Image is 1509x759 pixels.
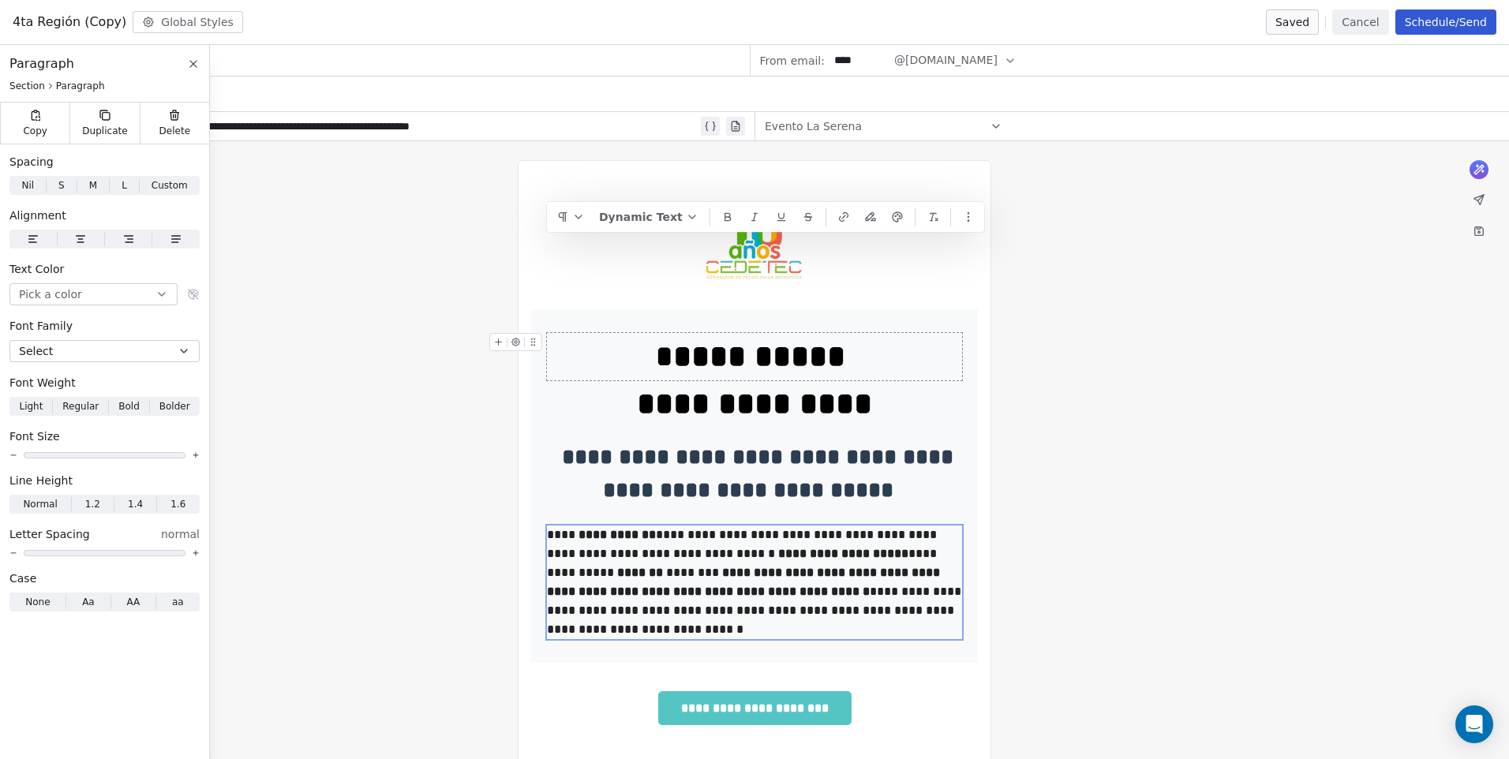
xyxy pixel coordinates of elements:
[126,595,140,609] span: AA
[118,399,140,413] span: Bold
[9,375,76,391] span: Font Weight
[9,473,73,488] span: Line Height
[82,125,127,137] span: Duplicate
[9,570,36,586] span: Case
[9,80,45,92] span: Section
[23,497,57,511] span: Normal
[152,178,188,193] span: Custom
[894,52,998,69] span: @[DOMAIN_NAME]
[56,80,105,92] span: Paragraph
[1266,9,1319,35] button: Saved
[9,283,178,305] button: Pick a color
[133,11,243,33] button: Global Styles
[9,428,60,444] span: Font Size
[760,53,825,69] span: From email:
[161,526,200,542] span: normal
[765,118,862,134] span: Evento La Serena
[9,261,64,277] span: Text Color
[23,125,47,137] span: Copy
[82,595,95,609] span: Aa
[85,497,100,511] span: 1.2
[128,497,143,511] span: 1.4
[19,399,43,413] span: Light
[1395,9,1496,35] button: Schedule/Send
[25,595,50,609] span: None
[89,178,97,193] span: M
[593,205,705,229] button: Dynamic Text
[62,399,99,413] span: Regular
[1455,705,1493,743] div: Open Intercom Messenger
[159,125,191,137] span: Delete
[21,178,34,193] span: Nil
[9,318,73,334] span: Font Family
[13,13,126,32] span: 4ta Región (Copy)
[9,526,90,542] span: Letter Spacing
[9,54,74,73] span: Paragraph
[58,178,65,193] span: S
[170,497,185,511] span: 1.6
[159,399,190,413] span: Bolder
[122,178,127,193] span: L
[1332,9,1388,35] button: Cancel
[172,595,184,609] span: aa
[9,208,66,223] span: Alignment
[19,343,53,359] span: Select
[9,154,54,170] span: Spacing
